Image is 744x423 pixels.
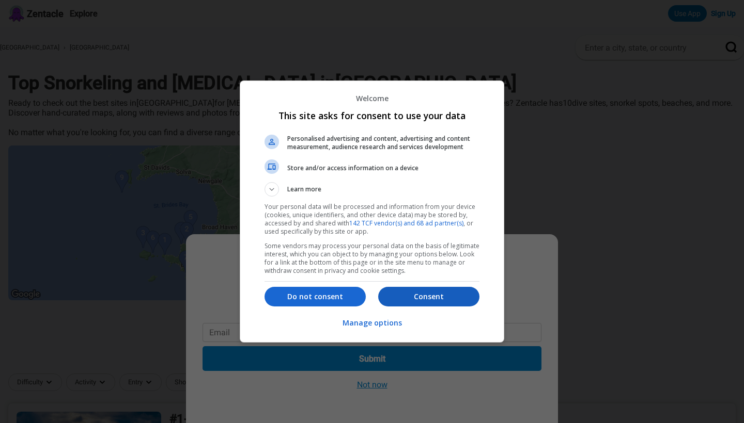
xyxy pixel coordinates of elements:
[265,291,366,302] p: Do not consent
[265,242,479,275] p: Some vendors may process your personal data on the basis of legitimate interest, which you can ob...
[287,135,479,151] span: Personalised advertising and content, advertising and content measurement, audience research and ...
[287,185,321,197] span: Learn more
[265,287,366,306] button: Do not consent
[287,164,479,172] span: Store and/or access information on a device
[265,109,479,122] h1: This site asks for consent to use your data
[343,312,402,334] button: Manage options
[378,287,479,306] button: Consent
[343,318,402,328] p: Manage options
[265,182,479,197] button: Learn more
[265,203,479,236] p: Your personal data will be processed and information from your device (cookies, unique identifier...
[349,219,463,227] a: 142 TCF vendor(s) and 68 ad partner(s)
[240,80,504,343] div: This site asks for consent to use your data
[378,291,479,302] p: Consent
[265,93,479,103] p: Welcome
